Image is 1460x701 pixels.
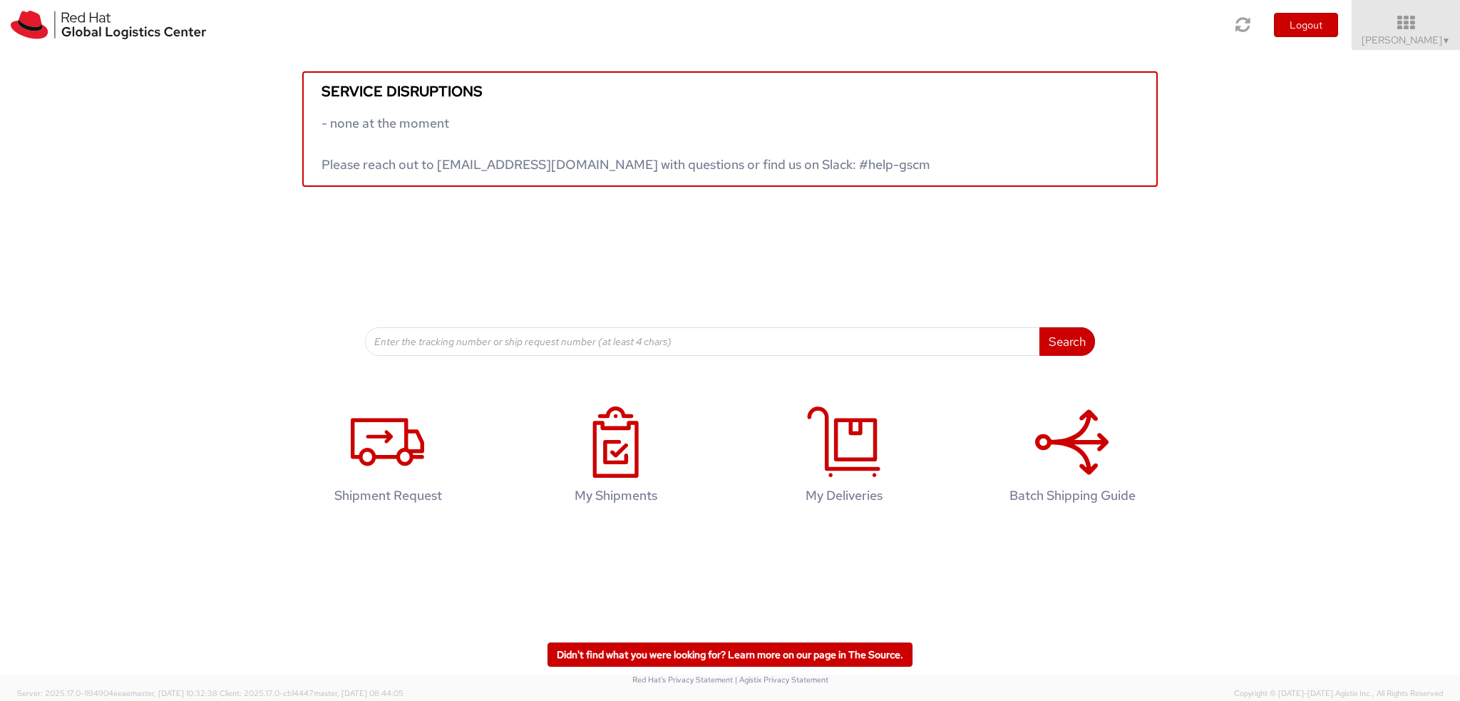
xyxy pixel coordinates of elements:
span: master, [DATE] 10:32:38 [130,688,217,698]
span: master, [DATE] 08:44:05 [314,688,403,698]
button: Search [1039,327,1095,356]
a: Shipment Request [281,392,495,525]
span: Copyright © [DATE]-[DATE] Agistix Inc., All Rights Reserved [1234,688,1443,700]
a: Red Hat's Privacy Statement [632,675,733,685]
h4: Shipment Request [296,488,480,503]
h4: Batch Shipping Guide [980,488,1164,503]
a: My Shipments [509,392,723,525]
span: Server: 2025.17.0-1194904eeae [17,688,217,698]
a: My Deliveries [737,392,951,525]
img: rh-logistics-00dfa346123c4ec078e1.svg [11,11,206,39]
a: Service disruptions - none at the moment Please reach out to [EMAIL_ADDRESS][DOMAIN_NAME] with qu... [302,71,1158,187]
span: - none at the moment Please reach out to [EMAIL_ADDRESS][DOMAIN_NAME] with questions or find us o... [322,115,930,173]
span: [PERSON_NAME] [1362,34,1451,46]
span: Client: 2025.17.0-cb14447 [220,688,403,698]
input: Enter the tracking number or ship request number (at least 4 chars) [365,327,1040,356]
a: | Agistix Privacy Statement [735,675,828,685]
h5: Service disruptions [322,83,1138,99]
a: Batch Shipping Guide [965,392,1179,525]
h4: My Shipments [524,488,708,503]
a: Didn't find what you were looking for? Learn more on our page in The Source. [547,643,912,667]
button: Logout [1274,13,1338,37]
h4: My Deliveries [752,488,936,503]
span: ▼ [1442,35,1451,46]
